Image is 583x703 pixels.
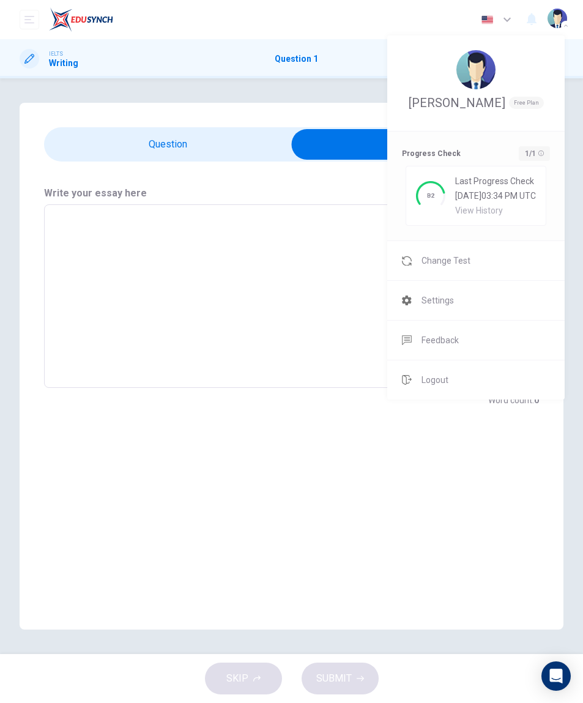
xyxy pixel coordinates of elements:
span: Feedback [421,335,459,345]
span: Settings [421,296,454,305]
span: Progress Check [402,149,461,158]
div: Open Intercom Messenger [541,661,571,691]
text: B2 [427,192,434,199]
a: Settings [387,281,565,320]
img: Profile picture [456,50,496,89]
span: Logout [421,375,448,385]
span: Change Test [421,256,470,266]
span: 25/08/25 03:34 PM UTC [455,191,536,201]
span: Free Plan [509,97,544,109]
span: Last Progress Check [455,176,536,186]
span: [PERSON_NAME] [409,98,505,108]
a: Change Test [387,241,565,280]
div: 1/1 [519,146,550,161]
div: View History [455,206,536,215]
